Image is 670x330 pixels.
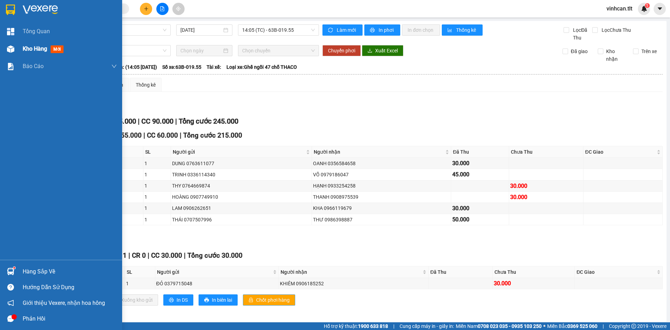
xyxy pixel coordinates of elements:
span: CC 60.000 [147,131,178,139]
span: Tổng Quan [23,27,50,36]
span: Chốt phơi hàng [256,296,290,304]
span: sync [328,28,334,33]
span: In DS [177,296,188,304]
text: CTTLT1509250036 [32,33,127,45]
div: KHIÊM 0906185252 [280,280,427,287]
strong: 0369 525 060 [567,323,597,329]
span: caret-down [657,6,663,12]
span: | [184,251,186,259]
div: [PERSON_NAME] [4,50,155,68]
sup: 1 [645,3,650,8]
div: 1 [144,171,170,178]
input: 15/09/2025 [180,26,222,34]
span: | [603,322,604,330]
img: warehouse-icon [7,268,14,275]
span: Tài xế: [207,63,221,71]
div: HẠNH 0933254258 [313,182,450,190]
img: logo-vxr [6,5,15,15]
span: message [7,315,14,322]
span: aim [176,6,181,11]
span: CC 30.000 [151,251,182,259]
span: Số xe: 63B-019.55 [162,63,201,71]
div: 45.000 [452,170,508,179]
span: Người gửi [157,268,272,276]
span: printer [169,298,174,303]
th: SL [125,266,155,278]
span: | [180,131,181,139]
span: Lọc Chưa Thu [599,26,632,34]
span: | [143,131,145,139]
div: 1 [126,280,154,287]
div: TRINH 0336114340 [172,171,311,178]
span: Kho nhận [603,47,628,63]
span: printer [370,28,376,33]
span: Miền Nam [456,322,542,330]
span: vinhcan.tlt [601,4,638,13]
span: In biên lai [212,296,232,304]
span: Người gửi [173,148,305,156]
button: downloadXuống kho gửi [108,294,158,306]
span: Đã giao [568,47,590,55]
span: | [175,117,177,125]
span: CR 155.000 [107,131,142,139]
span: SL 1 [113,251,127,259]
span: download [367,48,372,54]
span: Xuất Excel [375,47,398,54]
strong: 1900 633 818 [358,323,388,329]
img: icon-new-feature [641,6,647,12]
div: 50.000 [452,215,508,224]
div: HOÀNG 0907749910 [172,193,311,201]
span: Tổng cước 30.000 [187,251,243,259]
div: 1 [144,204,170,212]
span: ⚪️ [543,325,545,328]
div: 30.000 [510,193,582,201]
div: 30.000 [452,204,508,213]
span: Kho hàng [23,45,47,52]
span: ĐC Giao [585,148,655,156]
button: printerIn phơi [364,24,400,36]
span: | [393,322,394,330]
button: In đơn chọn [402,24,440,36]
button: printerIn biên lai [199,294,238,306]
span: Miền Bắc [547,322,597,330]
div: 30.000 [452,159,508,168]
div: KHA 0966119679 [313,204,450,212]
strong: 0708 023 035 - 0935 103 250 [478,323,542,329]
span: CR 0 [132,251,146,259]
div: THƯ 0986398887 [313,216,450,223]
div: ĐỎ 0379715048 [156,280,278,287]
div: 1 [144,182,170,190]
div: DUNG 0763611077 [172,160,311,167]
span: Tổng cước 245.000 [179,117,238,125]
span: file-add [160,6,165,11]
div: 1 [144,193,170,201]
span: 14:05 (TC) - 63B-019.55 [242,25,315,35]
span: | [138,117,140,125]
div: THY 0764669874 [172,182,311,190]
span: Loại xe: Ghế ngồi 47 chỗ THACO [226,63,297,71]
span: Báo cáo [23,62,44,71]
span: Lọc Đã Thu [570,26,592,42]
th: Chưa Thu [509,146,583,158]
img: warehouse-icon [7,45,14,53]
button: downloadXuất Excel [362,45,403,56]
img: dashboard-icon [7,28,14,35]
div: THÁI 0707507996 [172,216,311,223]
button: printerIn DS [163,294,193,306]
button: plus [140,3,152,15]
span: Trên xe [639,47,660,55]
sup: 1 [13,267,15,269]
span: notification [7,300,14,306]
span: Cung cấp máy in - giấy in: [400,322,454,330]
th: Đã Thu [451,146,509,158]
span: Hỗ trợ kỹ thuật: [324,322,388,330]
button: caret-down [654,3,666,15]
div: 1 [144,160,170,167]
button: Chuyển phơi [322,45,361,56]
span: down [111,64,117,69]
th: Đã Thu [429,266,493,278]
button: lockChốt phơi hàng [243,294,295,306]
span: copyright [631,324,636,329]
span: plus [144,6,149,11]
span: CC 90.000 [141,117,173,125]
